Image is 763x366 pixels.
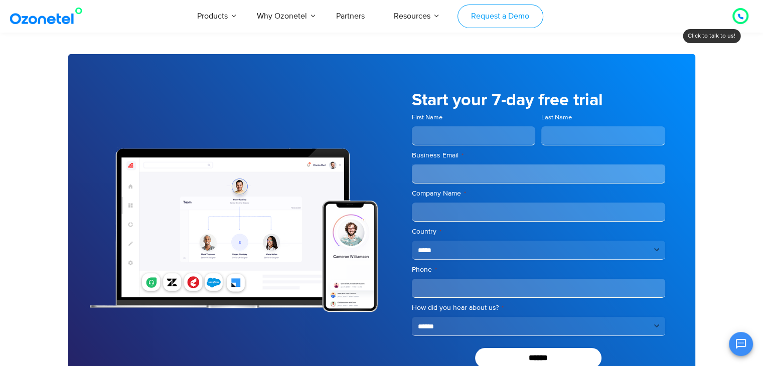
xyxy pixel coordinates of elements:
button: Open chat [729,332,753,356]
label: Company Name [412,189,665,199]
label: Country [412,227,665,237]
label: Business Email [412,150,665,160]
h5: Start your 7-day free trial [412,92,665,109]
label: Phone [412,265,665,275]
label: How did you hear about us? [412,303,665,313]
label: Last Name [541,113,665,122]
label: First Name [412,113,536,122]
a: Request a Demo [457,5,543,28]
